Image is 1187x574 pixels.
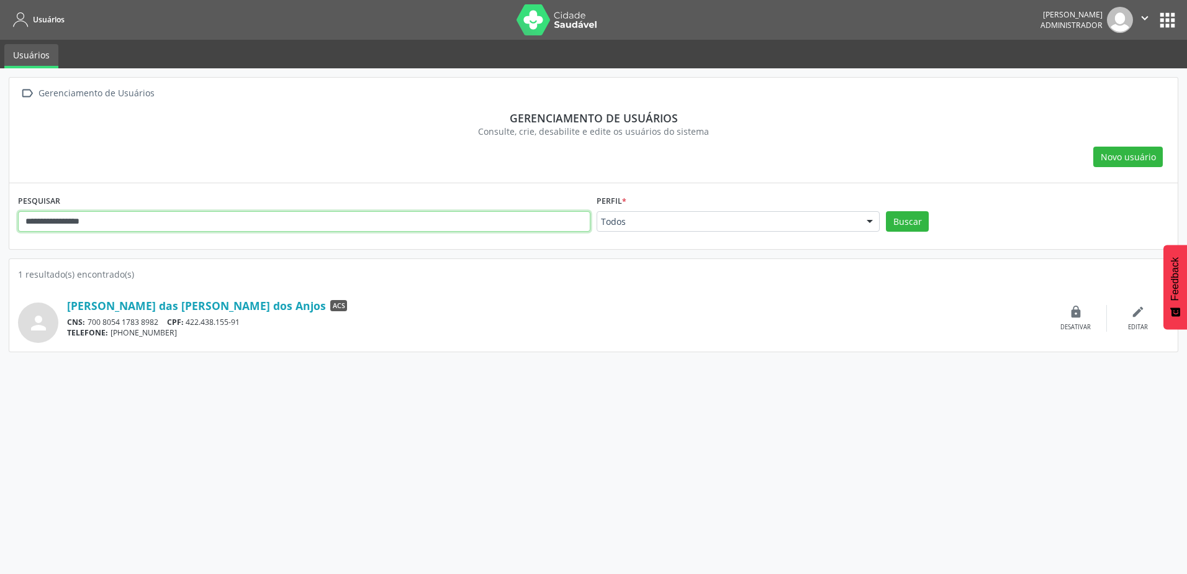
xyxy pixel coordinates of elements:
i: person [27,312,50,334]
div: 1 resultado(s) encontrado(s) [18,268,1169,281]
i:  [1138,11,1152,25]
a: Usuários [9,9,65,30]
button: Buscar [886,211,929,232]
div: Consulte, crie, desabilite e edite os usuários do sistema [27,125,1160,138]
i: lock [1069,305,1083,319]
div: [PERSON_NAME] [1040,9,1103,20]
button: Novo usuário [1093,147,1163,168]
span: TELEFONE: [67,327,108,338]
span: Administrador [1040,20,1103,30]
a:  Gerenciamento de Usuários [18,84,156,102]
button:  [1133,7,1157,33]
div: Gerenciamento de Usuários [36,84,156,102]
span: Usuários [33,14,65,25]
label: PESQUISAR [18,192,60,211]
a: [PERSON_NAME] das [PERSON_NAME] dos Anjos [67,299,326,312]
span: Feedback [1170,257,1181,301]
div: Desativar [1060,323,1091,332]
span: Todos [601,216,854,228]
span: Novo usuário [1101,150,1156,163]
div: Editar [1128,323,1148,332]
button: apps [1157,9,1178,31]
span: ACS [330,300,347,311]
i:  [18,84,36,102]
div: [PHONE_NUMBER] [67,327,1045,338]
div: 700 8054 1783 8982 422.438.155-91 [67,317,1045,327]
span: CNS: [67,317,85,327]
div: Gerenciamento de usuários [27,111,1160,125]
img: img [1107,7,1133,33]
label: Perfil [597,192,626,211]
button: Feedback - Mostrar pesquisa [1163,245,1187,329]
span: CPF: [167,317,184,327]
i: edit [1131,305,1145,319]
a: Usuários [4,44,58,68]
